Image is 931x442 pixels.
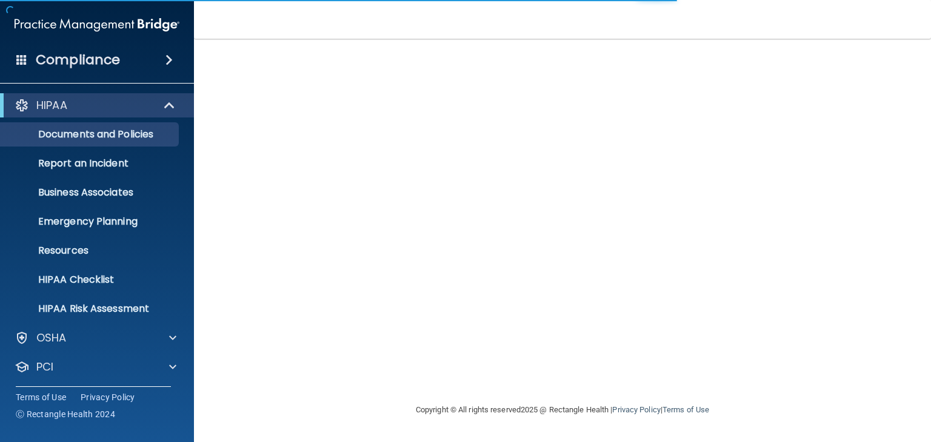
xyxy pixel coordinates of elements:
[36,360,53,374] p: PCI
[36,331,67,345] p: OSHA
[8,216,173,228] p: Emergency Planning
[8,186,173,199] p: Business Associates
[8,274,173,286] p: HIPAA Checklist
[8,303,173,315] p: HIPAA Risk Assessment
[16,391,66,403] a: Terms of Use
[8,157,173,170] p: Report an Incident
[15,98,176,113] a: HIPAA
[341,391,784,429] div: Copyright © All rights reserved 2025 @ Rectangle Health | |
[8,245,173,257] p: Resources
[662,405,709,414] a: Terms of Use
[15,360,176,374] a: PCI
[15,13,179,37] img: PMB logo
[16,408,115,420] span: Ⓒ Rectangle Health 2024
[8,128,173,140] p: Documents and Policies
[36,51,120,68] h4: Compliance
[15,331,176,345] a: OSHA
[612,405,660,414] a: Privacy Policy
[36,98,67,113] p: HIPAA
[81,391,135,403] a: Privacy Policy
